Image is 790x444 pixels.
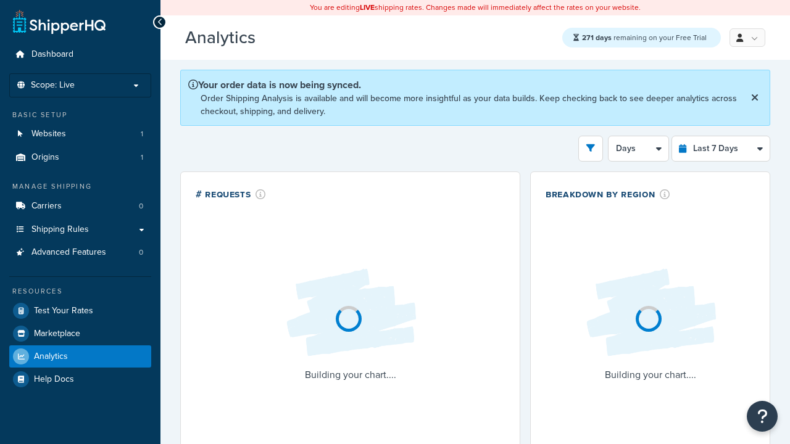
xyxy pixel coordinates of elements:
[31,247,106,258] span: Advanced Features
[9,123,151,146] li: Websites
[31,129,66,139] span: Websites
[34,329,80,339] span: Marketplace
[9,345,151,368] a: Analytics
[31,224,89,235] span: Shipping Rules
[201,92,747,118] p: Order Shipping Analysis is available and will become more insightful as your data builds. Keep ch...
[139,201,143,212] span: 0
[9,368,151,390] a: Help Docs
[185,28,550,47] h3: Analytics
[578,136,603,162] button: open filter drawer
[9,241,151,264] a: Advanced Features0
[188,78,747,92] p: Your order data is now being synced.
[31,152,59,163] span: Origins
[31,80,75,91] span: Scope: Live
[9,110,151,120] div: Basic Setup
[582,32,612,43] strong: 271 days
[141,129,143,139] span: 1
[34,351,68,362] span: Analytics
[31,201,62,212] span: Carriers
[259,33,301,47] span: Beta
[139,247,143,258] span: 0
[9,43,151,66] a: Dashboard
[9,218,151,241] a: Shipping Rules
[9,300,151,322] a: Test Your Rates
[9,286,151,297] div: Resources
[196,187,266,201] div: # Requests
[576,259,725,366] img: Loading...
[576,366,725,384] p: Building your chart....
[9,195,151,218] a: Carriers0
[276,259,425,366] img: Loading...
[9,181,151,192] div: Manage Shipping
[747,401,778,432] button: Open Resource Center
[546,187,670,201] div: Breakdown by Region
[9,123,151,146] a: Websites1
[9,195,151,218] li: Carriers
[9,146,151,169] li: Origins
[276,366,425,384] p: Building your chart....
[141,152,143,163] span: 1
[34,374,74,385] span: Help Docs
[9,241,151,264] li: Advanced Features
[31,49,73,60] span: Dashboard
[34,306,93,316] span: Test Your Rates
[360,2,375,13] b: LIVE
[9,146,151,169] a: Origins1
[582,32,707,43] span: remaining on your Free Trial
[9,323,151,345] a: Marketplace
